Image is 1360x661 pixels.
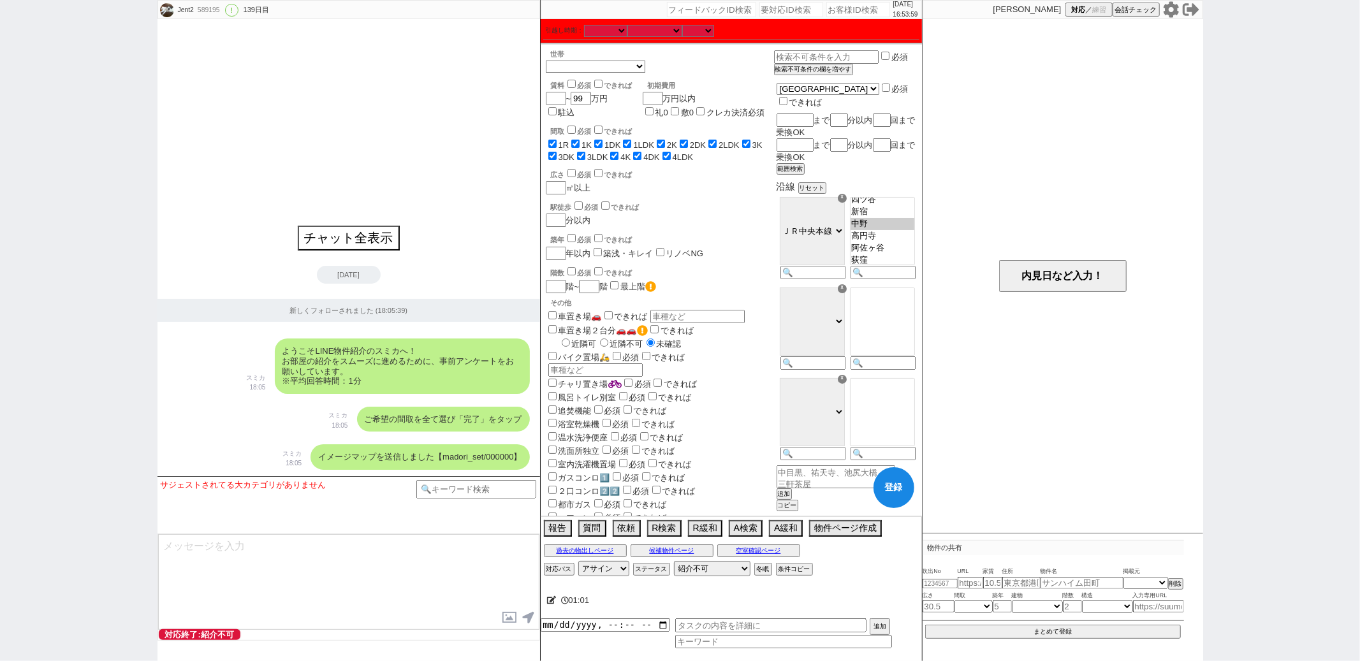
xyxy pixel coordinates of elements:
button: 候補物件ページ [631,544,713,557]
span: 会話チェック [1115,5,1157,15]
input: ２口コンロ2️⃣2️⃣ [548,486,557,494]
label: クレカ決済必須 [706,108,764,117]
input: 追焚機能 [548,405,557,414]
input: できれば [594,126,603,134]
input: 1234567 [923,579,958,588]
input: できれば [632,419,640,427]
input: 近隣可 [562,338,570,347]
div: まで 分以内 [777,138,917,163]
label: 未確認 [643,339,682,349]
label: できれば [592,127,632,135]
span: 住所 [1002,567,1041,577]
input: できれば [601,201,610,210]
span: 必須 [613,419,629,429]
span: 必須 [623,352,640,362]
input: 🔍 [851,266,916,279]
option: 阿佐ヶ谷 [851,242,914,254]
option: 新宿 [851,206,914,218]
label: できれば [592,171,632,178]
label: 必須 [891,52,908,62]
label: 車置き場🚗 [546,312,602,321]
span: 広さ [923,591,954,601]
span: 必須 [604,513,621,523]
label: できれば [646,393,692,402]
label: 1LDK [633,140,654,150]
label: できれば [646,460,692,469]
label: 追焚機能 [546,406,592,416]
button: 内見日など入力！ [999,260,1127,292]
label: できれば [592,269,632,277]
label: 礼0 [655,108,668,117]
span: 間取 [954,591,993,601]
input: できれば [642,472,650,481]
div: 階~ 階 [546,279,774,293]
input: 検索不可条件を入力 [774,50,879,64]
span: 必須 [604,500,621,509]
label: できれば [629,419,675,429]
button: 冬眠 [754,563,772,576]
button: 物件ページ作成 [809,520,882,537]
div: ~ 万円 [546,73,632,119]
option: 中野 [851,218,914,230]
label: 3LDK [587,152,608,162]
label: 敷0 [681,108,694,117]
span: URL [958,567,983,577]
button: 条件コピー [776,563,813,576]
label: バイク置場🛵 [546,352,610,362]
span: 家賃 [983,567,1002,577]
div: 間取 [551,124,774,136]
input: できれば [604,311,613,319]
label: 近隣不可 [597,339,643,349]
label: 〜 [803,27,809,34]
span: 必須 [578,82,592,89]
label: 2DK [690,140,706,150]
label: 築浅・キレイ [604,249,654,258]
img: 0m05a98d77725134f30b0f34f50366e41b3a0b1cff53d1 [160,3,174,17]
span: 対応 [1071,5,1085,15]
button: 空室確認ページ [717,544,800,557]
span: 必須 [633,486,650,496]
button: 依頼 [613,520,641,537]
input: フィードバックID検索 [667,2,756,17]
div: イメージマップを送信しました【madori_set/000000】 [311,444,529,470]
p: スミカ [282,449,302,459]
input: キーワード [675,635,892,648]
label: 2K [667,140,677,150]
button: 過去の物出しページ [544,544,627,557]
label: できれば [651,379,697,389]
button: まとめて登録 [925,625,1181,639]
label: 4DK [643,152,659,162]
label: 1R [559,140,569,150]
label: 車置き場２台分🚗🚗 [546,326,648,335]
option: 高円寺 [851,230,914,242]
label: できれば [648,326,694,335]
input: できれば [640,432,648,440]
label: できれば [640,352,685,362]
button: 追加 [777,488,792,500]
span: 練習 [1092,5,1106,15]
span: 必須 [585,203,599,211]
span: 沿線 [777,181,796,192]
button: ステータス [633,563,670,576]
label: 洗面所独立 [546,446,600,456]
button: 会話チェック [1113,3,1160,17]
p: その他 [551,298,774,308]
input: 温水洗浄便座 [548,432,557,440]
input: できれば [652,486,661,494]
label: できれば [621,500,667,509]
label: できれば [599,203,640,211]
div: 築年 [551,232,774,245]
span: 階数 [1063,591,1082,601]
input: 車種など [650,310,745,323]
p: スミカ [329,410,348,421]
p: [PERSON_NAME] [993,4,1062,15]
span: 必須 [578,127,592,135]
span: 築年 [993,591,1012,601]
div: 新しくフォローされました (18:05:39) [157,299,540,322]
button: 削除 [1168,578,1183,590]
input: チャリ置き場 [548,379,557,387]
span: 入力専用URL [1133,591,1184,601]
input: お客様ID検索 [826,2,890,17]
input: できれば [594,234,603,242]
span: 掲載元 [1123,567,1141,577]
